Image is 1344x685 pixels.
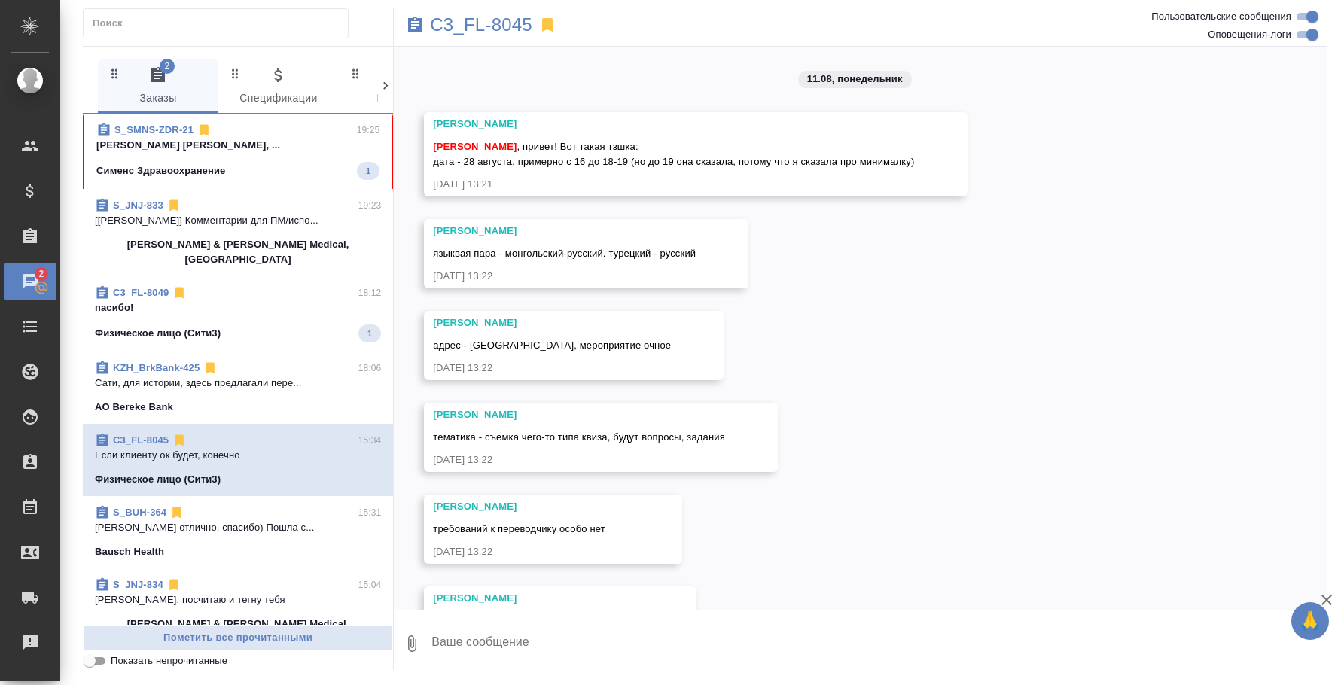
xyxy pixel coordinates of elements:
svg: Отписаться [197,123,212,138]
div: KZH_BrkBank-42518:06Сати, для истории, здесь предлагали пере...AO Bereke Bank [83,352,393,424]
div: [DATE] 13:22 [433,544,629,559]
a: C3_FL-8045 [113,434,169,446]
svg: Отписаться [169,505,184,520]
svg: Отписаться [172,285,187,300]
a: S_JNJ-833 [113,199,163,211]
div: C3_FL-804515:34Если клиенту ок будет, конечноФизическое лицо (Сити3) [83,424,393,496]
p: Сати, для истории, здесь предлагали пере... [95,376,381,391]
div: S_JNJ-83415:04[PERSON_NAME], посчитаю и тегну тебя[PERSON_NAME] & [PERSON_NAME] Medical, [GEOGRAP... [83,568,393,656]
div: C3_FL-804918:12пасибо!Физическое лицо (Сити3)1 [83,276,393,352]
span: Клиенты [348,66,450,108]
span: требований к переводчику особо нет [433,523,605,534]
p: [PERSON_NAME], посчитаю и тегну тебя [95,592,381,607]
p: Bausch Health [95,544,164,559]
p: 19:23 [358,198,382,213]
span: тематика - съемка чего-то типа квиза, будут вопросы, задания [433,431,725,443]
div: [PERSON_NAME] [433,315,671,330]
p: 18:12 [358,285,382,300]
p: [PERSON_NAME] [PERSON_NAME], ... [96,138,379,153]
div: [DATE] 13:21 [433,177,914,192]
span: Показать непрочитанные [111,653,227,668]
a: S_SMNS-ZDR-21 [114,124,194,135]
span: Оповещения-логи [1208,27,1291,42]
svg: Зажми и перетащи, чтобы поменять порядок вкладок [228,66,242,81]
span: [PERSON_NAME] [433,141,517,152]
span: Пометить все прочитанными [91,629,385,647]
p: [PERSON_NAME] & [PERSON_NAME] Medical, [GEOGRAPHIC_DATA] [95,237,381,267]
span: Заказы [107,66,209,108]
input: Поиск [93,13,348,34]
p: [PERSON_NAME] & [PERSON_NAME] Medical, [GEOGRAPHIC_DATA] [95,616,381,647]
p: пасибо! [95,300,381,315]
p: Физическое лицо (Сити3) [95,326,221,341]
span: 1 [358,326,381,341]
div: S_JNJ-83319:23[[PERSON_NAME]] Комментарии для ПМ/испо...[PERSON_NAME] & [PERSON_NAME] Medical, [G... [83,189,393,276]
span: 🙏 [1297,605,1323,637]
span: 2 [160,59,175,74]
p: 15:31 [358,505,382,520]
span: 2 [29,266,53,282]
button: 🙏 [1291,602,1329,640]
div: [DATE] 13:22 [433,361,671,376]
div: S_BUH-36415:31[PERSON_NAME] отлично, спасибо) Пошла с...Bausch Health [83,496,393,568]
a: C3_FL-8045 [430,17,532,32]
p: 11.08, понедельник [807,72,903,87]
p: 15:34 [358,433,382,448]
span: Пользовательские сообщения [1151,9,1291,24]
div: [PERSON_NAME] [433,224,696,239]
p: 18:06 [358,361,382,376]
div: S_SMNS-ZDR-2119:25[PERSON_NAME] [PERSON_NAME], ...Сименс Здравоохранение1 [83,114,393,189]
p: Физическое лицо (Сити3) [95,472,221,487]
span: языквая пара - монгольский-русский. турецкий - русский [433,248,696,259]
p: Если клиенту ок будет, конечно [95,448,381,463]
a: S_JNJ-834 [113,579,163,590]
p: 19:25 [357,123,380,138]
span: адрес - [GEOGRAPHIC_DATA], мероприятие очное [433,339,671,351]
a: S_BUH-364 [113,507,166,518]
div: [DATE] 13:22 [433,452,725,467]
p: Сименс Здравоохранение [96,163,226,178]
span: , привет! Вот такая тзшка: дата - 28 августа, примерно с 16 до 18-19 (но до 19 она сказала, потом... [433,141,914,167]
p: [PERSON_NAME] отлично, спасибо) Пошла с... [95,520,381,535]
div: [PERSON_NAME] [433,499,629,514]
svg: Отписаться [203,361,218,376]
a: KZH_BrkBank-425 [113,362,200,373]
p: [[PERSON_NAME]] Комментарии для ПМ/испо... [95,213,381,228]
div: [PERSON_NAME] [433,117,914,132]
span: 1 [357,163,379,178]
svg: Отписаться [172,433,187,448]
a: 2 [4,263,56,300]
span: Спецификации [227,66,330,108]
div: [DATE] 13:22 [433,269,696,284]
div: [PERSON_NAME] [433,407,725,422]
p: 15:04 [358,577,382,592]
button: Пометить все прочитанными [83,625,393,651]
p: AO Bereke Bank [95,400,173,415]
svg: Отписаться [166,577,181,592]
a: C3_FL-8049 [113,287,169,298]
div: [PERSON_NAME] [433,591,643,606]
svg: Зажми и перетащи, чтобы поменять порядок вкладок [349,66,363,81]
svg: Зажми и перетащи, чтобы поменять порядок вкладок [108,66,122,81]
svg: Отписаться [166,198,181,213]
